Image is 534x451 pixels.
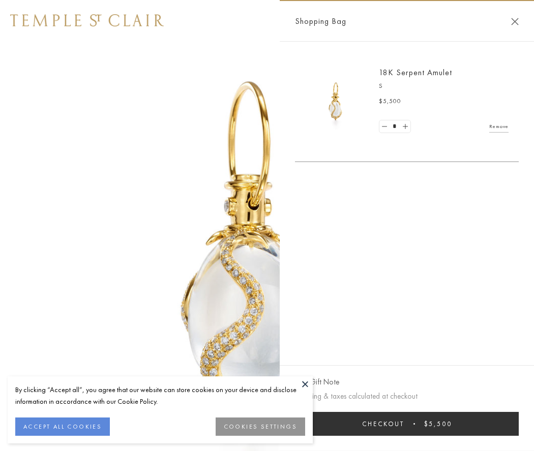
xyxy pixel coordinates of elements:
span: Checkout [362,420,404,428]
p: S [379,81,509,91]
span: $5,500 [424,420,452,428]
img: P51836-E11SERPPV [305,71,366,132]
button: COOKIES SETTINGS [216,417,305,436]
button: Close Shopping Bag [511,18,519,25]
a: 18K Serpent Amulet [379,67,452,78]
div: By clicking “Accept all”, you agree that our website can store cookies on your device and disclos... [15,384,305,407]
button: Add Gift Note [295,376,339,389]
button: Checkout $5,500 [295,412,519,436]
a: Remove [489,121,509,132]
img: Temple St. Clair [10,14,164,26]
p: Shipping & taxes calculated at checkout [295,390,519,403]
a: Set quantity to 0 [379,120,390,133]
span: Shopping Bag [295,15,346,28]
span: $5,500 [379,96,401,107]
button: ACCEPT ALL COOKIES [15,417,110,436]
a: Set quantity to 2 [400,120,410,133]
